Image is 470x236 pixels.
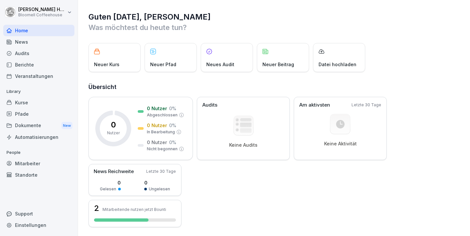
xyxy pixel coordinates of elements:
p: Ungelesen [149,186,170,192]
p: Gelesen [100,186,116,192]
h3: 2 [94,204,99,212]
p: Bloomell Coffeehouse [18,13,66,17]
p: Datei hochladen [319,61,356,68]
h1: Guten [DATE], [PERSON_NAME] [88,12,460,22]
p: Audits [202,101,217,109]
a: Kurse [3,97,74,108]
p: 0 % [169,122,176,129]
p: 0 % [169,105,176,112]
p: Letzte 30 Tage [352,102,381,108]
p: Am aktivsten [299,101,330,109]
a: Berichte [3,59,74,70]
p: Library [3,86,74,97]
a: Pfade [3,108,74,120]
a: Standorte [3,169,74,181]
p: [PERSON_NAME] Haefeli [18,7,66,12]
a: Veranstaltungen [3,70,74,82]
p: 0 Nutzer [147,105,167,112]
div: New [61,122,72,129]
p: People [3,147,74,158]
p: Abgeschlossen [147,112,178,118]
p: Neuer Kurs [94,61,119,68]
a: Home [3,25,74,36]
p: In Bearbeitung [147,129,175,135]
a: DokumenteNew [3,120,74,132]
a: Automatisierungen [3,131,74,143]
h2: Übersicht [88,82,460,92]
a: Audits [3,48,74,59]
p: Nicht begonnen [147,146,178,152]
a: Mitarbeiter [3,158,74,169]
p: Keine Audits [229,142,258,148]
p: Was möchtest du heute tun? [88,22,460,33]
p: Keine Aktivität [324,141,357,147]
p: Mitarbeitende nutzen jetzt Bounti [102,207,166,212]
p: 0 [144,179,170,186]
p: Neuer Beitrag [262,61,294,68]
div: Dokumente [3,120,74,132]
a: Einstellungen [3,219,74,231]
p: Neuer Pfad [150,61,176,68]
p: Letzte 30 Tage [146,169,176,174]
p: 0 Nutzer [147,139,167,146]
a: News [3,36,74,48]
div: Support [3,208,74,219]
p: Nutzer [107,130,120,136]
p: Neues Audit [206,61,234,68]
p: 0 Nutzer [147,122,167,129]
p: 0 [111,121,116,129]
p: 0 % [169,139,176,146]
p: News Reichweite [94,168,134,175]
p: 0 [100,179,121,186]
